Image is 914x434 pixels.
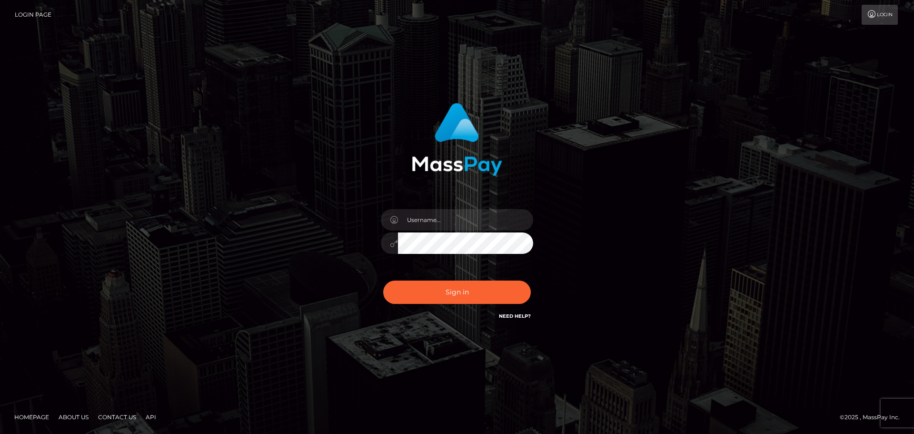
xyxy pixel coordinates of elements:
a: Login [862,5,898,25]
a: Contact Us [94,410,140,424]
a: Need Help? [499,313,531,319]
div: © 2025 , MassPay Inc. [840,412,907,423]
a: API [142,410,160,424]
button: Sign in [383,281,531,304]
a: About Us [55,410,92,424]
input: Username... [398,209,533,231]
a: Homepage [10,410,53,424]
img: MassPay Login [412,103,502,176]
a: Login Page [15,5,51,25]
